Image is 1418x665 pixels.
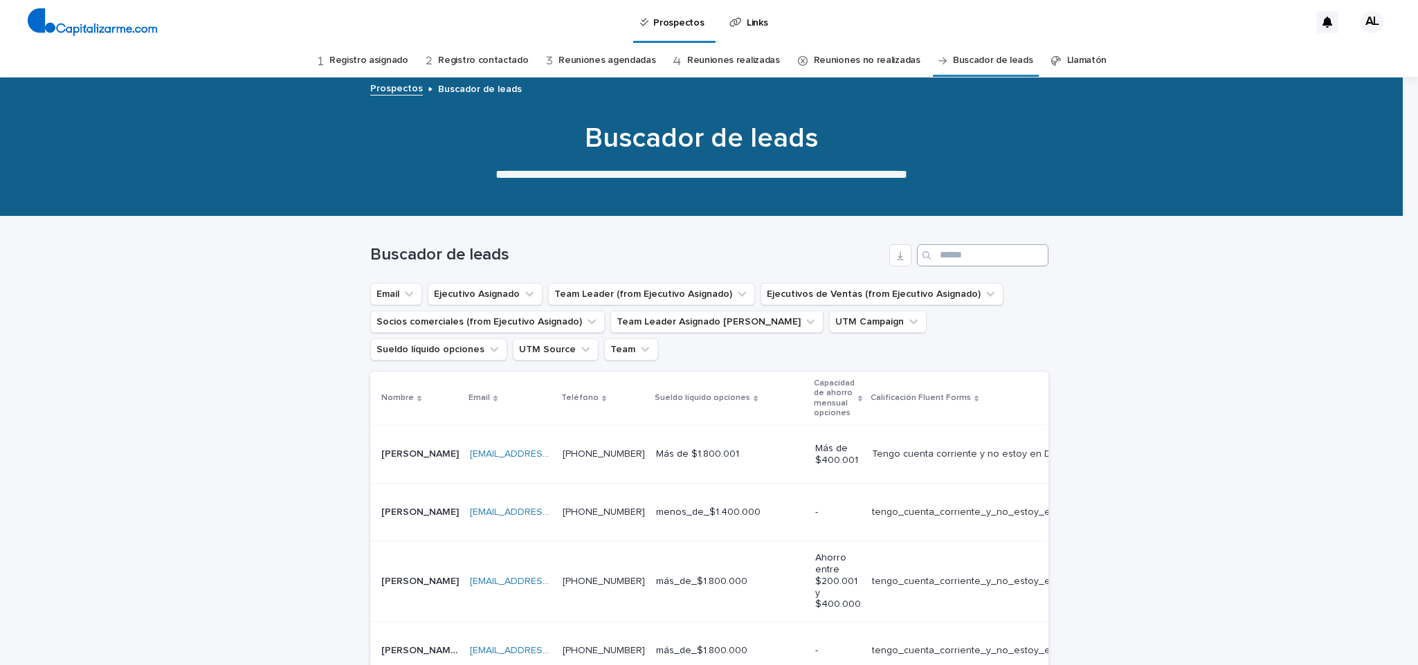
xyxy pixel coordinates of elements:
p: Teléfono [561,390,599,406]
a: [PHONE_NUMBER] [563,449,645,459]
a: Prospectos [370,80,423,95]
p: Email [469,390,490,406]
p: Ricardo Antonio Moraga Poblete [381,642,462,657]
p: - [815,507,861,518]
p: [PERSON_NAME] [381,446,462,460]
a: [EMAIL_ADDRESS][DOMAIN_NAME] [470,646,626,655]
p: menos_de_$1.400.000 [656,507,804,518]
div: AL [1361,11,1383,33]
a: Buscador de leads [953,44,1033,77]
p: Tengo cuenta corriente y no estoy en DICOM [872,446,1078,460]
p: tengo_cuenta_corriente_y_no_estoy_en_dicom [872,504,1091,518]
button: Email [370,283,422,305]
a: [EMAIL_ADDRESS][DOMAIN_NAME] [470,576,626,586]
p: - [815,645,861,657]
a: Reuniones agendadas [558,44,655,77]
a: Reuniones realizadas [687,44,780,77]
a: Llamatón [1067,44,1107,77]
a: [PHONE_NUMBER] [563,576,645,586]
button: Team Leader Asignado LLamados [610,311,824,333]
p: Más de $1.800.001 [656,448,804,460]
p: tengo_cuenta_corriente_y_no_estoy_en_dicom [872,642,1091,657]
button: Sueldo líquido opciones [370,338,507,361]
p: Elio Bucarey Bravo [381,504,462,518]
button: Ejecutivo Asignado [428,283,543,305]
a: Reuniones no realizadas [814,44,920,77]
a: Registro contactado [438,44,528,77]
p: más_de_$1.800.000 [656,645,804,657]
p: Jorge Tamblay [381,573,462,587]
a: [PHONE_NUMBER] [563,507,645,517]
p: tengo_cuenta_corriente_y_no_estoy_en_dicom [872,573,1091,587]
a: [PHONE_NUMBER] [563,646,645,655]
p: Ahorro entre $200.001 y $400.000 [815,552,861,610]
a: Registro asignado [329,44,408,77]
input: Search [917,244,1048,266]
p: Nombre [381,390,414,406]
p: Calificación Fluent Forms [871,390,971,406]
p: Más de $400.001 [815,443,861,466]
button: Team [604,338,658,361]
button: Ejecutivos de Ventas (from Ejecutivo Asignado) [761,283,1003,305]
button: Team Leader (from Ejecutivo Asignado) [548,283,755,305]
h1: Buscador de leads [370,245,884,265]
p: más_de_$1.800.000 [656,576,804,587]
button: UTM Campaign [829,311,927,333]
img: 4arMvv9wSvmHTHbXwTim [28,8,157,36]
p: Capacidad de ahorro mensual opciones [814,376,855,421]
button: Socios comerciales (from Ejecutivo Asignado) [370,311,605,333]
a: [EMAIL_ADDRESS][DOMAIN_NAME] [470,449,626,459]
p: Buscador de leads [438,80,522,95]
p: Sueldo líquido opciones [655,390,750,406]
a: [EMAIL_ADDRESS][DOMAIN_NAME] [470,507,626,517]
button: UTM Source [513,338,599,361]
h1: Buscador de leads [362,122,1040,155]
